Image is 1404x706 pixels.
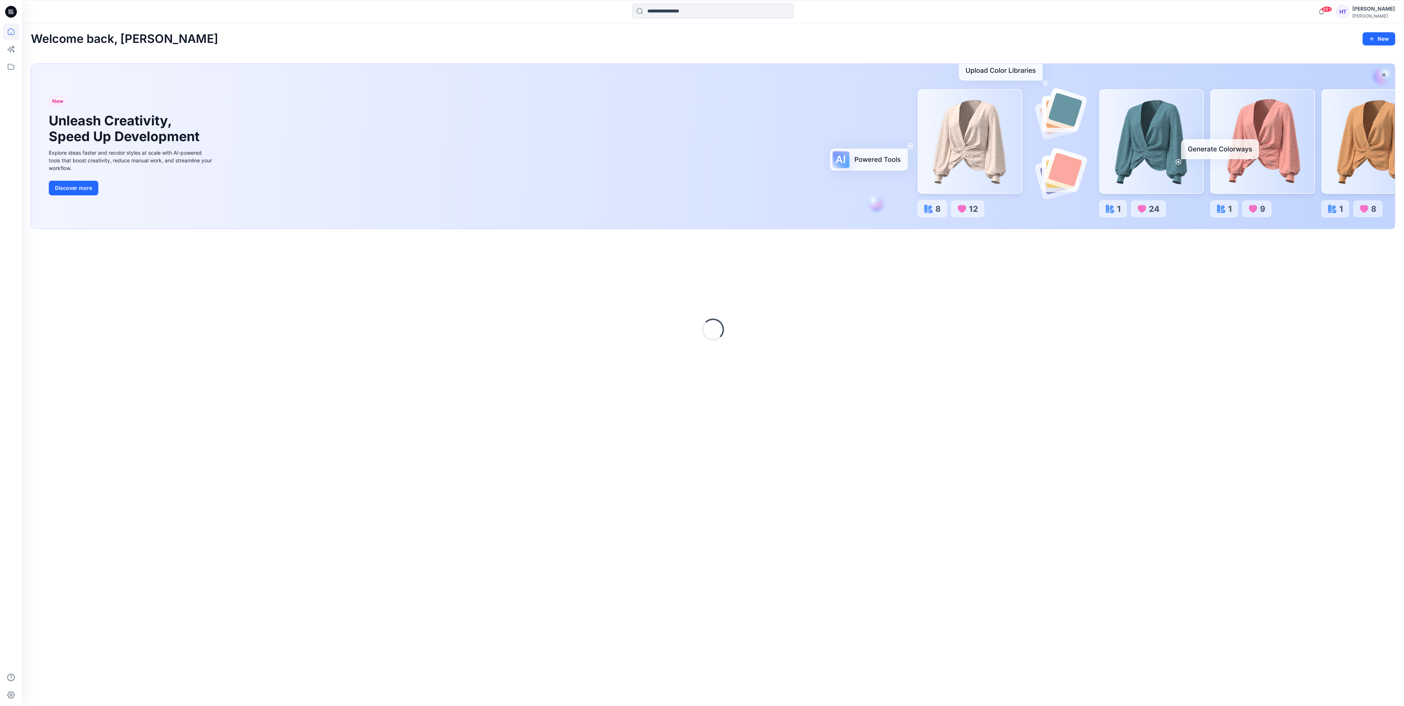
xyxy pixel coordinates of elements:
div: [PERSON_NAME] [1352,13,1395,19]
div: HT [1336,5,1349,18]
h1: Unleash Creativity, Speed Up Development [49,113,203,144]
div: Explore ideas faster and recolor styles at scale with AI-powered tools that boost creativity, red... [49,149,214,172]
button: Discover more [49,181,98,195]
a: Discover more [49,181,214,195]
div: [PERSON_NAME] [1352,4,1395,13]
span: New [52,97,63,106]
button: New [1363,32,1395,45]
h2: Welcome back, [PERSON_NAME] [31,32,218,46]
span: 99+ [1321,6,1332,12]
